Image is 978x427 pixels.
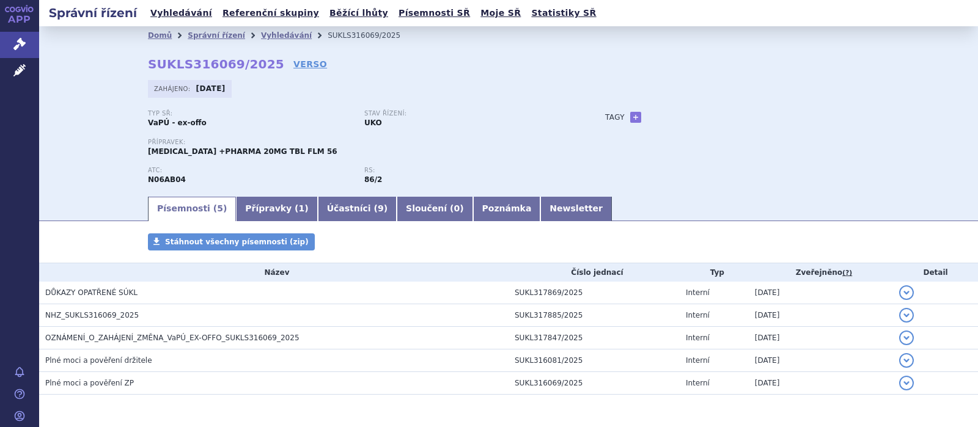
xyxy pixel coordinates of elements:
[148,167,352,174] p: ATC:
[749,282,893,304] td: [DATE]
[605,110,625,125] h3: Tagy
[364,119,382,127] strong: UKO
[509,349,680,372] td: SUKL316081/2025
[196,84,226,93] strong: [DATE]
[45,356,152,365] span: Plné moci a pověření držitele
[364,110,568,117] p: Stav řízení:
[842,269,852,277] abbr: (?)
[326,5,392,21] a: Běžící lhůty
[148,110,352,117] p: Typ SŘ:
[148,119,207,127] strong: VaPÚ - ex-offo
[686,379,710,387] span: Interní
[147,5,216,21] a: Vyhledávání
[509,263,680,282] th: Číslo jednací
[45,288,138,297] span: DŮKAZY OPATŘENÉ SÚKL
[749,304,893,327] td: [DATE]
[45,311,139,319] span: NHZ_SUKLS316069_2025
[473,197,541,221] a: Poznámka
[686,311,710,319] span: Interní
[364,167,568,174] p: RS:
[630,112,641,123] a: +
[148,175,186,184] strong: CITALOPRAM
[378,203,384,213] span: 9
[219,5,323,21] a: Referenční skupiny
[217,203,223,213] span: 5
[45,334,300,342] span: OZNÁMENÍ_O_ZAHÁJENÍ_ZMĚNA_VaPÚ_EX-OFFO_SUKLS316069_2025
[188,31,245,40] a: Správní řízení
[899,308,914,323] button: detail
[261,31,312,40] a: Vyhledávání
[686,356,710,365] span: Interní
[293,58,327,70] a: VERSO
[686,334,710,342] span: Interní
[899,330,914,345] button: detail
[899,376,914,390] button: detail
[39,263,509,282] th: Název
[540,197,612,221] a: Newsletter
[299,203,305,213] span: 1
[364,175,382,184] strong: antidepresiva, selektivní inhibitory reuptake monoaminů působící na jeden transmiterový systém (S...
[148,31,172,40] a: Domů
[509,282,680,304] td: SUKL317869/2025
[148,233,315,250] a: Stáhnout všechny písemnosti (zip)
[749,349,893,372] td: [DATE]
[749,327,893,349] td: [DATE]
[328,26,416,45] li: SUKLS316069/2025
[45,379,134,387] span: Plné moci a pověření ZP
[686,288,710,297] span: Interní
[680,263,749,282] th: Typ
[318,197,397,221] a: Účastníci (9)
[893,263,978,282] th: Detail
[899,353,914,368] button: detail
[154,84,193,93] span: Zahájeno:
[509,372,680,395] td: SUKL316069/2025
[39,4,147,21] h2: Správní řízení
[395,5,474,21] a: Písemnosti SŘ
[165,238,309,246] span: Stáhnout všechny písemnosti (zip)
[749,372,893,395] td: [DATE]
[509,304,680,327] td: SUKL317885/2025
[509,327,680,349] td: SUKL317847/2025
[899,285,914,300] button: detail
[749,263,893,282] th: Zveřejněno
[236,197,317,221] a: Přípravky (1)
[454,203,460,213] span: 0
[148,197,236,221] a: Písemnosti (5)
[397,197,472,221] a: Sloučení (0)
[528,5,600,21] a: Statistiky SŘ
[148,57,284,71] strong: SUKLS316069/2025
[148,139,581,146] p: Přípravek:
[477,5,524,21] a: Moje SŘ
[148,147,337,156] span: [MEDICAL_DATA] +PHARMA 20MG TBL FLM 56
